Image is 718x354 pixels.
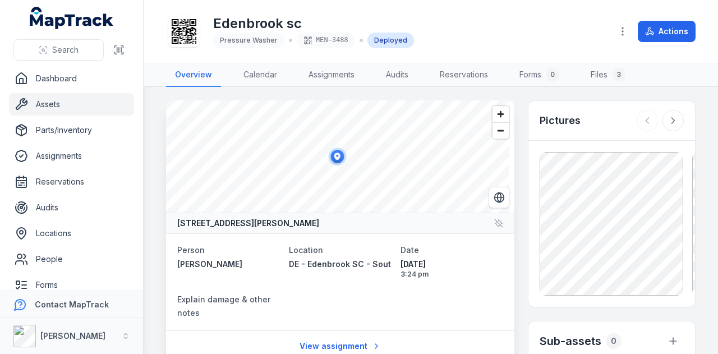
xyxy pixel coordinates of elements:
[177,218,319,229] strong: [STREET_ADDRESS][PERSON_NAME]
[9,196,134,219] a: Audits
[582,63,634,87] a: Files3
[297,33,355,48] div: MEN-3488
[638,21,696,42] button: Actions
[300,63,363,87] a: Assignments
[213,15,414,33] h1: Edenbrook sc
[540,333,601,349] h2: Sub-assets
[546,68,559,81] div: 0
[367,33,414,48] div: Deployed
[30,7,114,29] a: MapTrack
[9,171,134,193] a: Reservations
[9,248,134,270] a: People
[177,245,205,255] span: Person
[9,274,134,296] a: Forms
[401,270,503,279] span: 3:24 pm
[35,300,109,309] strong: Contact MapTrack
[493,122,509,139] button: Zoom out
[289,259,443,269] span: DE - Edenbrook SC - Southern - 89291
[9,119,134,141] a: Parts/Inventory
[9,145,134,167] a: Assignments
[612,68,625,81] div: 3
[401,245,419,255] span: Date
[40,331,105,341] strong: [PERSON_NAME]
[289,245,323,255] span: Location
[377,63,417,87] a: Audits
[489,187,510,208] button: Switch to Satellite View
[9,222,134,245] a: Locations
[606,333,622,349] div: 0
[431,63,497,87] a: Reservations
[510,63,568,87] a: Forms0
[166,63,221,87] a: Overview
[52,44,79,56] span: Search
[493,106,509,122] button: Zoom in
[540,113,581,128] h3: Pictures
[401,259,503,270] span: [DATE]
[177,295,270,318] span: Explain damage & other notes
[177,259,280,270] a: [PERSON_NAME]
[13,39,104,61] button: Search
[9,93,134,116] a: Assets
[401,259,503,279] time: 8/14/2025, 3:24:20 PM
[9,67,134,90] a: Dashboard
[289,259,392,270] a: DE - Edenbrook SC - Southern - 89291
[220,36,278,44] span: Pressure Washer
[234,63,286,87] a: Calendar
[166,100,509,213] canvas: Map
